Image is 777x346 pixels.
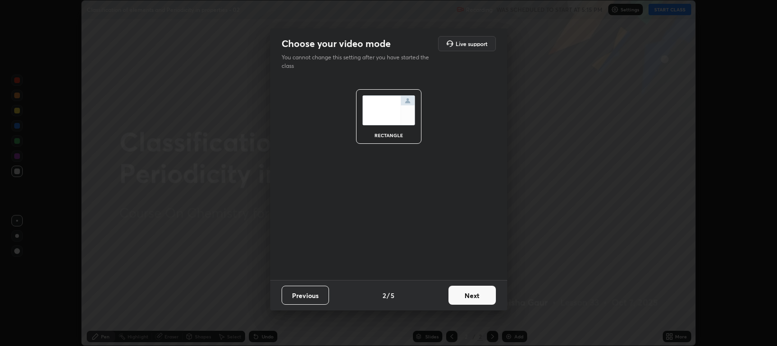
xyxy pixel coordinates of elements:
h4: 5 [391,290,394,300]
div: rectangle [370,133,408,138]
h2: Choose your video mode [282,37,391,50]
p: You cannot change this setting after you have started the class [282,53,435,70]
h5: Live support [456,41,487,47]
h4: 2 [383,290,386,300]
button: Previous [282,286,329,305]
h4: / [387,290,390,300]
button: Next [448,286,496,305]
img: normalScreenIcon.ae25ed63.svg [362,95,415,125]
